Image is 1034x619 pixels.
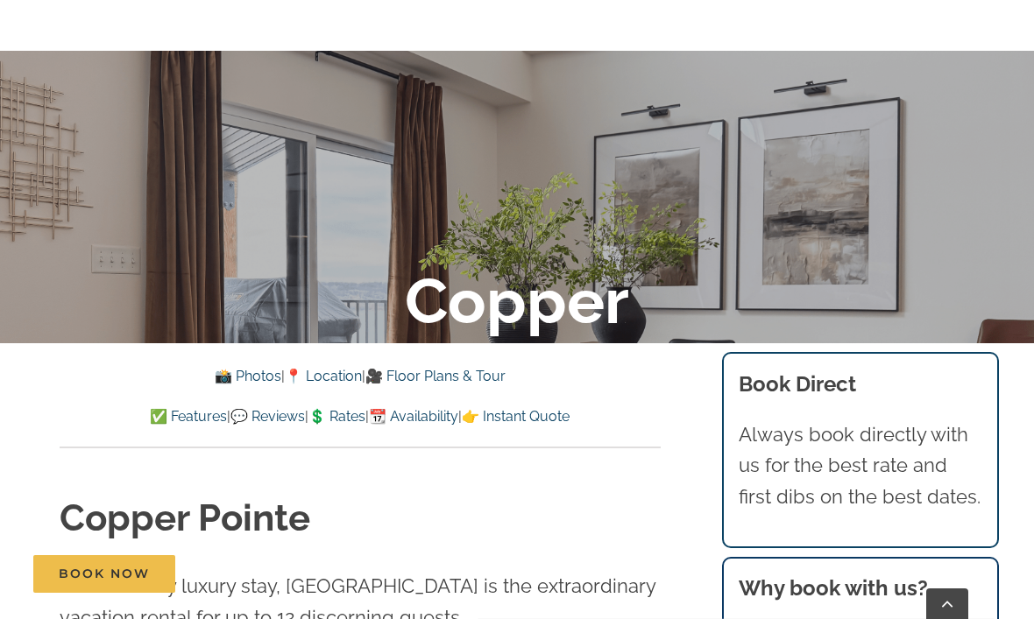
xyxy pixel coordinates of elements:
a: ✅ Features [150,408,227,425]
span: Book Now [59,566,150,581]
a: 📸 Photos [215,368,281,384]
a: 💬 Reviews [230,408,305,425]
a: 👉 Instant Quote [462,408,570,425]
a: Book Now [33,555,175,593]
a: 📆 Availability [369,408,458,425]
b: Book Direct [739,371,856,397]
h1: Copper Pointe [60,493,660,545]
b: Copper Pointe [405,264,629,413]
p: | | | | [60,405,660,428]
p: | | [60,365,660,388]
p: Always book directly with us for the best rate and first dibs on the best dates. [739,419,982,512]
a: 📍 Location [285,368,362,384]
a: 💲 Rates [308,408,365,425]
a: 🎥 Floor Plans & Tour [365,368,506,384]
